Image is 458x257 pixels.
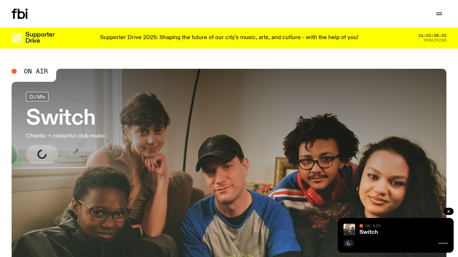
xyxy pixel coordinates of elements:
img: A warm film photo of the switch team sitting close together. from left to right: Cedar, Lau, Sand... [343,224,355,235]
span: 01:03:58:33 [419,34,446,38]
h3: Supporter Drive [25,32,54,44]
span: On Air [365,223,380,228]
span: Remaining [424,38,446,42]
p: Chaotic + colourful club music [26,132,105,140]
span: DJ Mix [29,94,45,99]
span: On Air [24,68,48,75]
h3: Switch [26,109,105,129]
a: DJ Mix [26,92,49,101]
p: Supporter Drive 2025: Shaping the future of our city’s music, arts, and culture - with the help o... [100,35,358,41]
a: SwitchChaotic + colourful club music [26,92,105,164]
a: Switch [359,229,378,235]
